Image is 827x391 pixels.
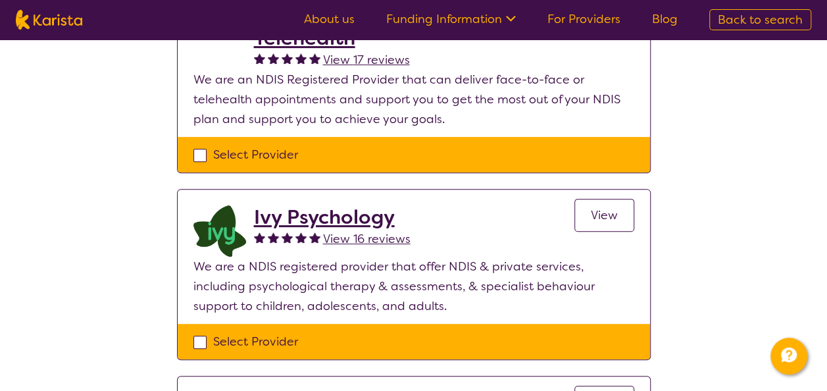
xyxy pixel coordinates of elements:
[295,53,307,64] img: fullstar
[591,207,618,223] span: View
[295,232,307,243] img: fullstar
[652,11,678,27] a: Blog
[268,232,279,243] img: fullstar
[574,199,634,232] a: View
[386,11,516,27] a: Funding Information
[304,11,355,27] a: About us
[254,232,265,243] img: fullstar
[254,205,411,229] a: Ivy Psychology
[254,53,265,64] img: fullstar
[323,52,410,68] span: View 17 reviews
[323,231,411,247] span: View 16 reviews
[193,70,634,129] p: We are an NDIS Registered Provider that can deliver face-to-face or telehealth appointments and s...
[268,53,279,64] img: fullstar
[770,338,807,375] button: Channel Menu
[282,53,293,64] img: fullstar
[16,10,82,30] img: Karista logo
[282,232,293,243] img: fullstar
[323,229,411,249] a: View 16 reviews
[718,12,803,28] span: Back to search
[709,9,811,30] a: Back to search
[309,232,320,243] img: fullstar
[193,205,246,257] img: lcqb2d1jpug46odws9wh.png
[323,50,410,70] a: View 17 reviews
[547,11,620,27] a: For Providers
[309,53,320,64] img: fullstar
[193,257,634,316] p: We are a NDIS registered provider that offer NDIS & private services, including psychological the...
